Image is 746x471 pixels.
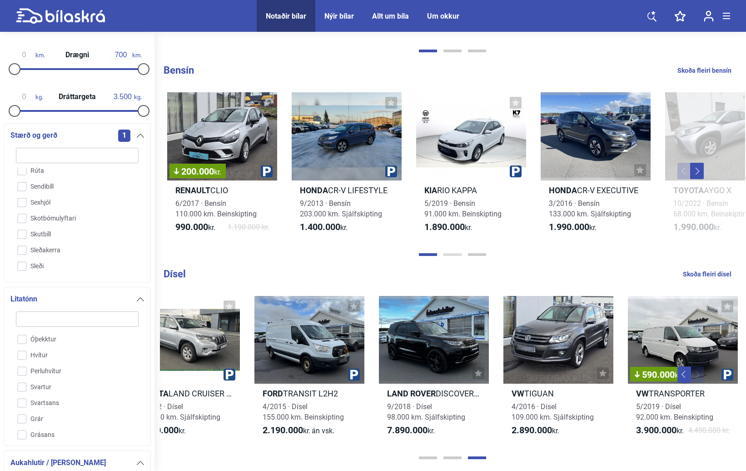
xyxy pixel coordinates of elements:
h2: TIGUAN [503,388,613,399]
button: Page 1 [419,253,437,256]
a: Allt um bíla [372,12,409,20]
b: VW [636,389,649,398]
button: Page 2 [443,456,462,459]
b: Kia [424,185,437,195]
span: kr. [263,425,334,436]
span: km. [109,51,142,59]
span: 3/2016 · Bensín 133.000 km. Sjálfskipting [549,199,631,218]
b: 1.400.000 [300,221,340,232]
button: Page 3 [468,253,486,256]
a: Land RoverDISCOVERY 5 SE 339/2018 · Dísel98.000 km. Sjálfskipting7.890.000kr. [379,296,489,445]
a: Notaðir bílar [266,12,306,20]
a: KiaRIO KAPPA5/2019 · Bensín91.000 km. Beinskipting1.890.000kr. [416,92,526,241]
span: kr. [675,371,682,380]
b: 2.190.000 [263,425,303,436]
span: 5/2019 · Dísel 92.000 km. Beinskipting [636,402,713,421]
h2: TRANSIT L2H2 [254,388,364,399]
span: kr. [673,222,721,233]
span: kr. [512,425,559,436]
b: 1.990.000 [673,221,714,232]
b: Ford [263,389,283,398]
b: VW [512,389,524,398]
h2: TRANSPORTER [628,388,738,399]
span: 5/2019 · Bensín 91.000 km. Beinskipting [424,199,502,218]
span: kr. [424,222,472,233]
span: 4.490.000 kr. [688,425,730,436]
span: Litatónn [10,293,37,306]
b: 3.900.000 [636,425,676,436]
h2: CLIO [167,185,277,195]
a: 200.000kr.RenaultCLIO6/2017 · Bensín110.000 km. Beinskipting990.000kr.1.190.000 kr. [167,92,277,241]
a: Nýir bílar [324,12,354,20]
b: 990.000 [175,221,208,232]
span: kr. [636,425,684,436]
span: 1.190.000 kr. [228,222,269,233]
span: kr. [138,425,186,436]
button: Next [690,366,704,383]
span: Drægni [63,51,91,59]
span: 9/2013 · Bensín 203.000 km. Sjálfskipting [300,199,382,218]
span: kr. [300,222,348,233]
button: Previous [677,163,691,179]
b: Renault [175,185,210,195]
button: Page 3 [468,456,486,459]
b: Dísel [164,268,186,280]
span: 1 [118,130,130,142]
a: Skoða fleiri bensín [677,65,731,76]
button: Page 2 [443,253,462,256]
button: Page 1 [419,50,437,52]
button: Page 1 [419,456,437,459]
span: Stærð og gerð [10,129,57,142]
span: 6/2017 · Bensín 110.000 km. Beinskipting [175,199,257,218]
b: Land Rover [387,389,436,398]
a: FordTRANSIT L2H24/2015 · Dísel155.000 km. Beinskipting2.190.000kr. [254,296,364,445]
b: Honda [549,185,577,195]
b: Toyota [673,185,704,195]
span: 590.000 [635,370,682,379]
span: kr. [175,222,215,233]
span: 4/2016 · Dísel 109.000 km. Sjálfskipting [512,402,594,421]
h2: LAND CRUISER 150 GX [130,388,240,399]
a: VWTIGUAN4/2016 · Dísel109.000 km. Sjálfskipting2.890.000kr. [503,296,613,445]
span: 9/2018 · Dísel 98.000 km. Sjálfskipting [387,402,465,421]
h2: DISCOVERY 5 SE 33 [379,388,489,399]
a: Um okkur [427,12,459,20]
a: HondaCR-V LIFESTYLE9/2013 · Bensín203.000 km. Sjálfskipting1.400.000kr. [292,92,402,241]
h2: RIO KAPPA [416,185,526,195]
span: kg. [111,93,142,101]
span: kr. [214,168,221,176]
span: kr. [549,222,597,233]
button: Next [690,163,704,179]
button: Previous [677,366,691,383]
b: 7.890.000 [387,425,428,436]
a: Skoða fleiri dísel [683,268,731,280]
h2: CR-V LIFESTYLE [292,185,402,195]
span: 6/2022 · Dísel 121.000 km. Sjálfskipting [138,402,220,421]
a: 590.000kr.VWTRANSPORTER5/2019 · Dísel92.000 km. Beinskipting3.900.000kr.4.490.000 kr. [628,296,738,445]
h2: CR-V EXECUTIVE [541,185,651,195]
span: 4/2015 · Dísel 155.000 km. Beinskipting [263,402,344,421]
button: Page 2 [443,50,462,52]
b: 2.890.000 [512,425,552,436]
a: HondaCR-V EXECUTIVE3/2016 · Bensín133.000 km. Sjálfskipting1.990.000kr. [541,92,651,241]
span: Aukahlutir / [PERSON_NAME] [10,456,106,469]
b: Honda [300,185,328,195]
b: Bensín [164,65,194,76]
span: km. [13,51,45,59]
b: 1.890.000 [424,221,465,232]
span: Dráttargeta [56,93,98,100]
a: ToyotaLAND CRUISER 150 GX6/2022 · Dísel121.000 km. Sjálfskipting9.490.000kr. [130,296,240,445]
span: 200.000 [174,167,221,176]
b: 1.990.000 [549,221,589,232]
button: Page 3 [468,50,486,52]
span: kg. [13,93,43,101]
span: kr. [387,425,435,436]
img: user-login.svg [704,10,714,22]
